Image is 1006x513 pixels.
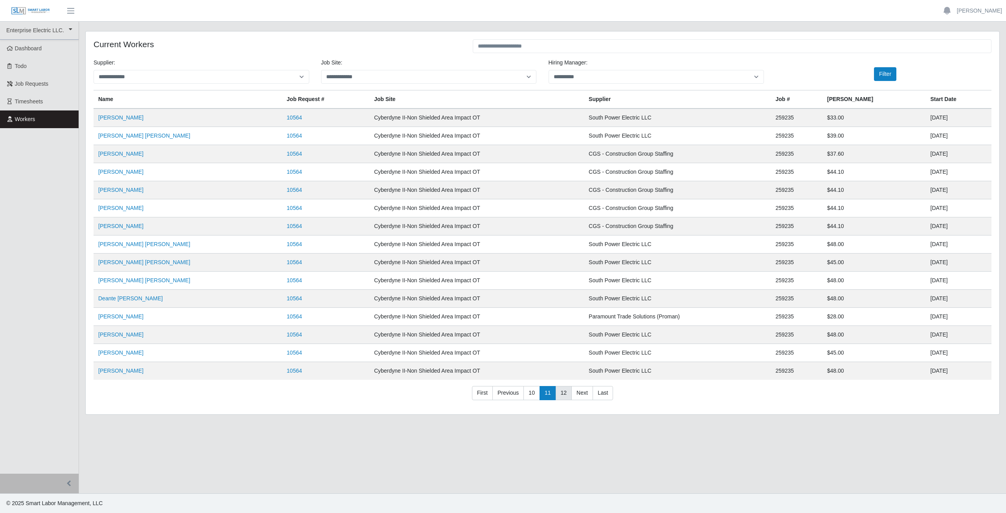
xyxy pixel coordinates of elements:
a: 10564 [287,241,302,247]
td: [DATE] [926,235,991,254]
td: [DATE] [926,344,991,362]
td: 259235 [771,163,822,181]
h4: Current Workers [94,39,461,49]
a: [PERSON_NAME] [98,223,143,229]
th: Supplier [584,90,771,109]
td: Cyberdyne II-Non Shielded Area Impact OT [369,199,584,217]
a: Last [593,386,613,400]
td: [DATE] [926,217,991,235]
th: Start Date [926,90,991,109]
td: 259235 [771,326,822,344]
img: SLM Logo [11,7,50,15]
td: Cyberdyne II-Non Shielded Area Impact OT [369,181,584,199]
td: South Power Electric LLC [584,362,771,380]
span: © 2025 Smart Labor Management, LLC [6,500,103,506]
a: [PERSON_NAME] [98,313,143,320]
td: 259235 [771,235,822,254]
span: Timesheets [15,98,43,105]
a: [PERSON_NAME] [PERSON_NAME] [98,277,190,283]
td: 259235 [771,181,822,199]
td: $37.60 [822,145,926,163]
th: Name [94,90,282,109]
a: [PERSON_NAME] [98,349,143,356]
th: Job Request # [282,90,369,109]
td: [DATE] [926,145,991,163]
a: First [472,386,493,400]
a: [PERSON_NAME] [98,331,143,338]
td: Cyberdyne II-Non Shielded Area Impact OT [369,272,584,290]
td: Cyberdyne II-Non Shielded Area Impact OT [369,254,584,272]
td: $33.00 [822,108,926,127]
td: [DATE] [926,163,991,181]
a: 10564 [287,114,302,121]
nav: pagination [94,386,991,406]
th: Job # [771,90,822,109]
td: 259235 [771,199,822,217]
td: $44.10 [822,181,926,199]
a: 12 [556,386,572,400]
a: 10564 [287,368,302,374]
td: [DATE] [926,199,991,217]
span: Dashboard [15,45,42,51]
td: $48.00 [822,235,926,254]
a: Deante [PERSON_NAME] [98,295,163,302]
label: job site: [321,59,342,67]
td: Cyberdyne II-Non Shielded Area Impact OT [369,326,584,344]
td: [DATE] [926,272,991,290]
td: 259235 [771,272,822,290]
td: $44.10 [822,217,926,235]
a: [PERSON_NAME] [PERSON_NAME] [98,241,190,247]
a: 10564 [287,205,302,211]
td: Cyberdyne II-Non Shielded Area Impact OT [369,145,584,163]
td: [DATE] [926,181,991,199]
td: $48.00 [822,290,926,308]
a: 10564 [287,187,302,193]
label: Supplier: [94,59,115,67]
td: [DATE] [926,127,991,145]
label: Hiring Manager: [549,59,588,67]
td: $28.00 [822,308,926,326]
td: CGS - Construction Group Staffing [584,163,771,181]
button: Filter [874,67,896,81]
td: 259235 [771,145,822,163]
td: $44.10 [822,199,926,217]
a: 10564 [287,169,302,175]
td: [DATE] [926,254,991,272]
td: 259235 [771,127,822,145]
td: 259235 [771,217,822,235]
a: Previous [492,386,524,400]
td: Cyberdyne II-Non Shielded Area Impact OT [369,290,584,308]
td: CGS - Construction Group Staffing [584,181,771,199]
a: 10564 [287,223,302,229]
td: Paramount Trade Solutions (Proman) [584,308,771,326]
td: 259235 [771,108,822,127]
a: [PERSON_NAME] [98,151,143,157]
td: [DATE] [926,308,991,326]
a: 10564 [287,331,302,338]
td: [DATE] [926,326,991,344]
td: South Power Electric LLC [584,290,771,308]
td: [DATE] [926,362,991,380]
a: [PERSON_NAME] [98,114,143,121]
span: Workers [15,116,35,122]
a: 10 [523,386,540,400]
td: 259235 [771,254,822,272]
a: [PERSON_NAME] [98,205,143,211]
a: 11 [540,386,556,400]
td: $45.00 [822,254,926,272]
a: [PERSON_NAME] [PERSON_NAME] [98,259,190,265]
td: South Power Electric LLC [584,326,771,344]
td: South Power Electric LLC [584,108,771,127]
a: 10564 [287,132,302,139]
td: Cyberdyne II-Non Shielded Area Impact OT [369,108,584,127]
td: [DATE] [926,290,991,308]
td: South Power Electric LLC [584,344,771,362]
a: 10564 [287,277,302,283]
a: [PERSON_NAME] [PERSON_NAME] [98,132,190,139]
a: [PERSON_NAME] [98,169,143,175]
td: [DATE] [926,108,991,127]
span: Job Requests [15,81,49,87]
td: South Power Electric LLC [584,254,771,272]
td: 259235 [771,290,822,308]
td: CGS - Construction Group Staffing [584,145,771,163]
